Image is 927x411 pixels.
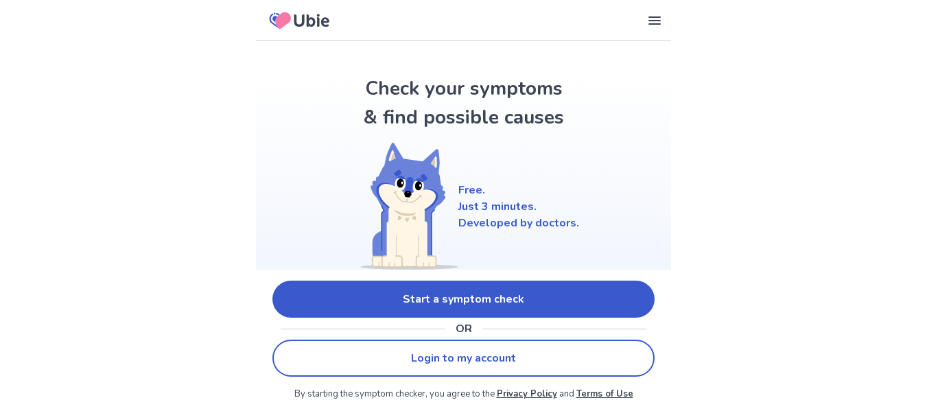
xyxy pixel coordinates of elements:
[272,281,655,318] a: Start a symptom check
[272,388,655,401] p: By starting the symptom checker, you agree to the and
[458,198,579,215] p: Just 3 minutes.
[361,74,567,132] h1: Check your symptoms & find possible causes
[458,182,579,198] p: Free.
[349,143,458,270] img: Shiba (Welcome)
[576,388,633,400] a: Terms of Use
[272,340,655,377] a: Login to my account
[497,388,557,400] a: Privacy Policy
[458,215,579,231] p: Developed by doctors.
[456,320,472,337] p: OR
